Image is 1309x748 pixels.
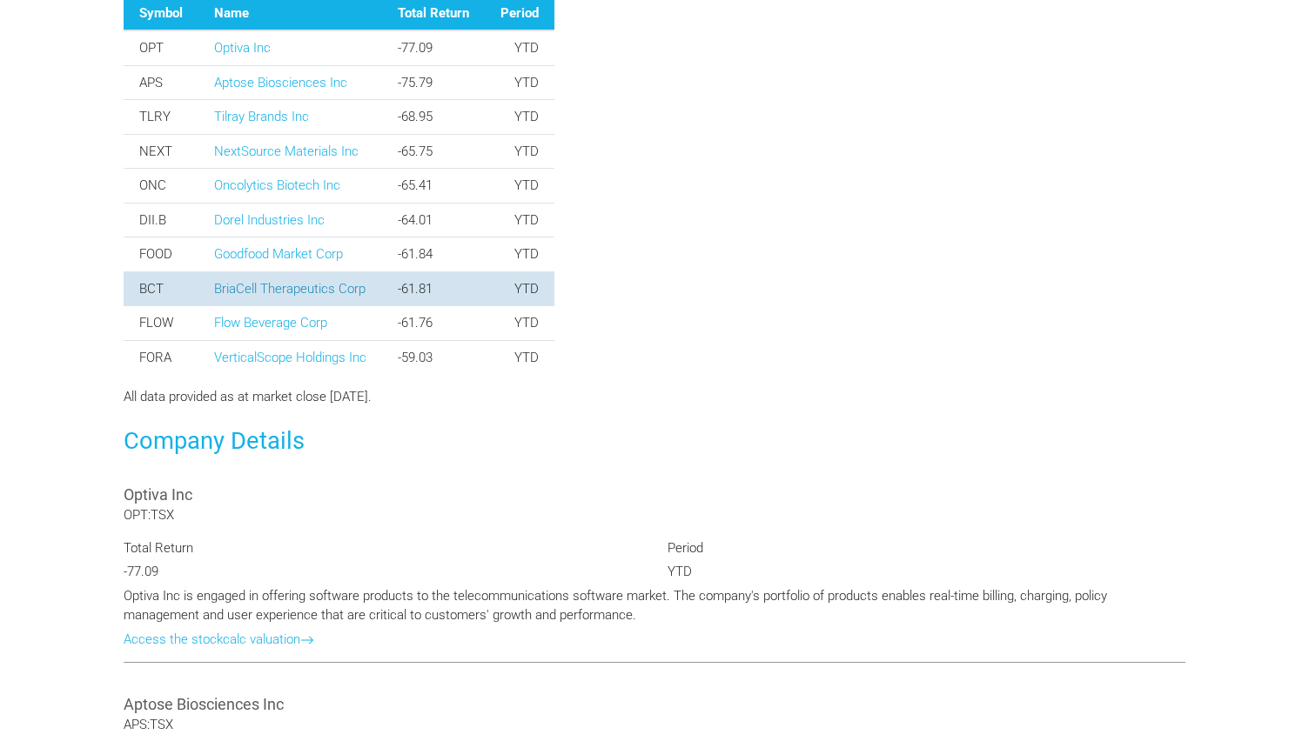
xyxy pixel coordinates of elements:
a: Flow Beverage Corp [214,315,327,331]
a: Goodfood Market Corp [214,246,343,262]
td: YTD [485,100,554,135]
a: Oncolytics Biotech Inc [214,177,340,193]
td: ONC [124,169,198,204]
h3: Optiva Inc [124,484,1185,505]
a: Aptose Biosciences Inc [214,75,347,90]
td: YTD [485,65,554,100]
a: Access the stockcalc valuation [124,631,314,647]
td: FLOW [124,306,198,341]
p: -77.09 [124,562,641,582]
td: FORA [124,340,198,374]
a: VerticalScope Holdings Inc [214,350,366,365]
p: Total Return [124,538,641,558]
td: -61.81 [382,271,485,306]
td: YTD [485,30,554,65]
a: Optiva Inc [214,40,271,56]
td: -75.79 [382,65,485,100]
td: YTD [485,271,554,306]
td: YTD [485,237,554,272]
div: All data provided as at market close [DATE]. [111,387,1198,407]
h3: Aptose Biosciences Inc [124,693,1185,715]
a: Tilray Brands Inc [214,109,309,124]
td: -68.95 [382,100,485,135]
td: DII.B [124,203,198,237]
td: YTD [485,134,554,169]
td: YTD [485,306,554,341]
td: YTD [485,169,554,204]
h3: Company Details [124,424,1185,457]
td: -61.84 [382,237,485,272]
a: BriaCell Therapeutics Corp [214,281,366,297]
td: APS [124,65,198,100]
td: -59.03 [382,340,485,374]
td: -61.76 [382,306,485,341]
p: YTD [668,562,1185,582]
td: TLRY [124,100,198,135]
a: NextSource Materials Inc [214,144,359,159]
td: NEXT [124,134,198,169]
p: Period [668,538,1185,558]
td: -77.09 [382,30,485,65]
td: YTD [485,203,554,237]
p: Optiva Inc is engaged in offering software products to the telecommunications software market. Th... [124,586,1185,625]
td: OPT [124,30,198,65]
span: OPT:TSX [124,507,174,523]
td: BCT [124,271,198,306]
td: -65.41 [382,169,485,204]
td: FOOD [124,237,198,272]
span: APS:TSX [124,717,173,732]
td: -65.75 [382,134,485,169]
a: Dorel Industries Inc [214,212,325,228]
td: -64.01 [382,203,485,237]
td: YTD [485,340,554,374]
